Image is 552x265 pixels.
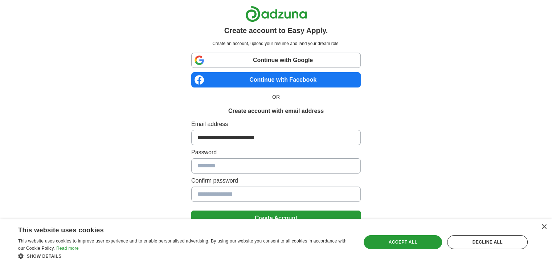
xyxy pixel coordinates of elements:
img: Adzuna logo [245,6,307,22]
h1: Create account to Easy Apply. [224,25,328,36]
div: Show details [18,252,351,260]
div: This website uses cookies [18,224,333,235]
a: Continue with Google [191,53,361,68]
span: Show details [27,254,62,259]
label: Confirm password [191,176,361,185]
a: Continue with Facebook [191,72,361,87]
div: Accept all [364,235,442,249]
label: Password [191,148,361,157]
button: Create Account [191,211,361,226]
label: Email address [191,120,361,129]
div: Close [541,224,547,230]
a: Read more, opens a new window [56,246,79,251]
h1: Create account with email address [228,107,324,115]
p: Create an account, upload your resume and land your dream role. [193,40,359,47]
span: This website uses cookies to improve user experience and to enable personalised advertising. By u... [18,238,347,251]
div: Decline all [447,235,528,249]
span: OR [268,93,284,101]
